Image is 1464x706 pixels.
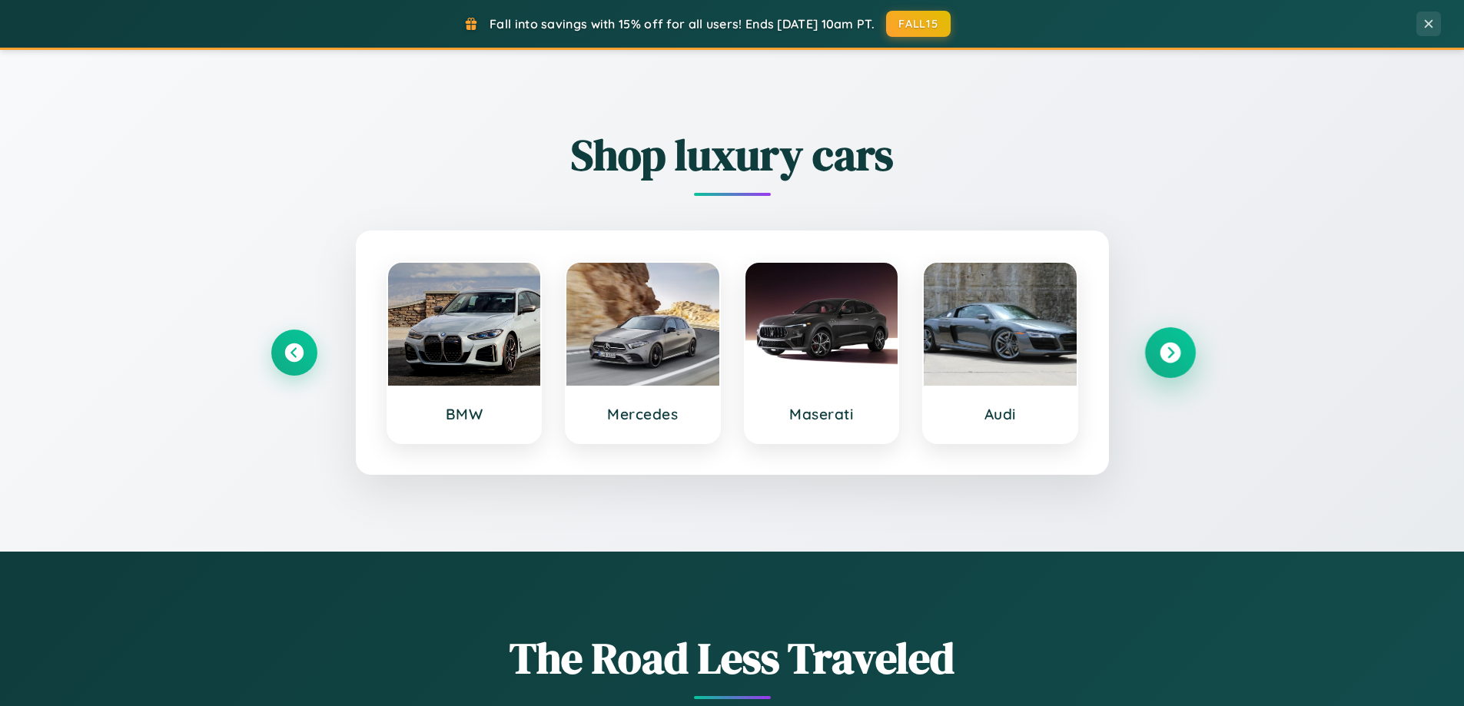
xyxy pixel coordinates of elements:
[271,125,1193,184] h2: Shop luxury cars
[939,405,1061,423] h3: Audi
[271,628,1193,688] h1: The Road Less Traveled
[582,405,704,423] h3: Mercedes
[403,405,526,423] h3: BMW
[490,16,875,31] span: Fall into savings with 15% off for all users! Ends [DATE] 10am PT.
[761,405,883,423] h3: Maserati
[886,11,951,37] button: FALL15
